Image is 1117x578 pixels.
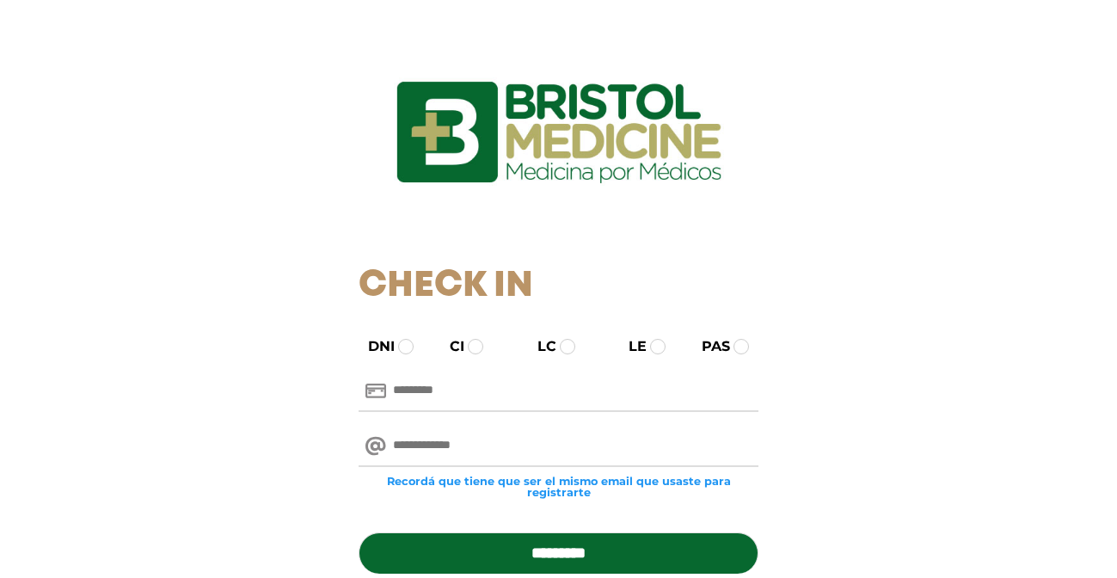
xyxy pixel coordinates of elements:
label: CI [434,336,464,357]
h1: Check In [359,265,758,308]
small: Recordá que tiene que ser el mismo email que usaste para registrarte [359,476,758,498]
label: PAS [686,336,730,357]
label: LC [522,336,556,357]
label: LE [613,336,647,357]
label: DNI [353,336,395,357]
img: logo_ingresarbristol.jpg [327,21,791,244]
